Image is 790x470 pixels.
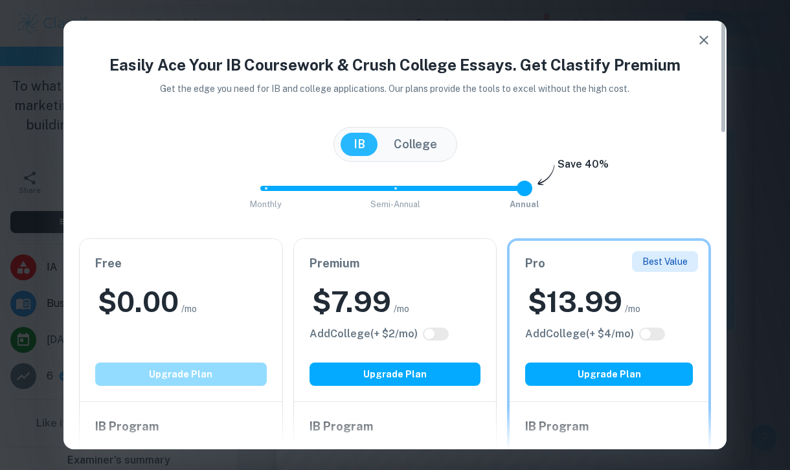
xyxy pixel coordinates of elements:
[181,302,197,316] span: /mo
[142,82,648,96] p: Get the edge you need for IB and college applications. Our plans provide the tools to excel witho...
[537,164,555,186] img: subscription-arrow.svg
[394,302,409,316] span: /mo
[310,326,418,342] h6: Click to see all the additional College features.
[510,199,539,209] span: Annual
[310,363,481,386] button: Upgrade Plan
[625,302,640,316] span: /mo
[525,254,693,273] h6: Pro
[528,283,622,321] h2: $ 13.99
[370,199,420,209] span: Semi-Annual
[312,283,391,321] h2: $ 7.99
[95,363,267,386] button: Upgrade Plan
[525,363,693,386] button: Upgrade Plan
[558,157,609,179] h6: Save 40%
[98,283,179,321] h2: $ 0.00
[341,133,378,156] button: IB
[381,133,450,156] button: College
[525,326,634,342] h6: Click to see all the additional College features.
[642,254,688,269] p: Best Value
[310,254,481,273] h6: Premium
[95,254,267,273] h6: Free
[79,53,711,76] h4: Easily Ace Your IB Coursework & Crush College Essays. Get Clastify Premium
[250,199,282,209] span: Monthly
